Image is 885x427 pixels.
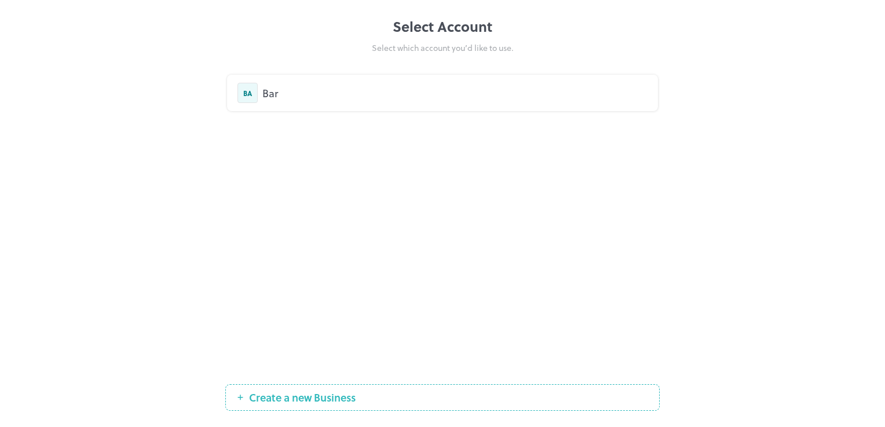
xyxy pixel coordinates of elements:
[225,42,660,54] div: Select which account you’d like to use.
[243,392,361,403] span: Create a new Business
[262,85,648,101] div: Bar
[225,384,660,411] button: Create a new Business
[237,83,258,103] div: BA
[225,16,660,37] div: Select Account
